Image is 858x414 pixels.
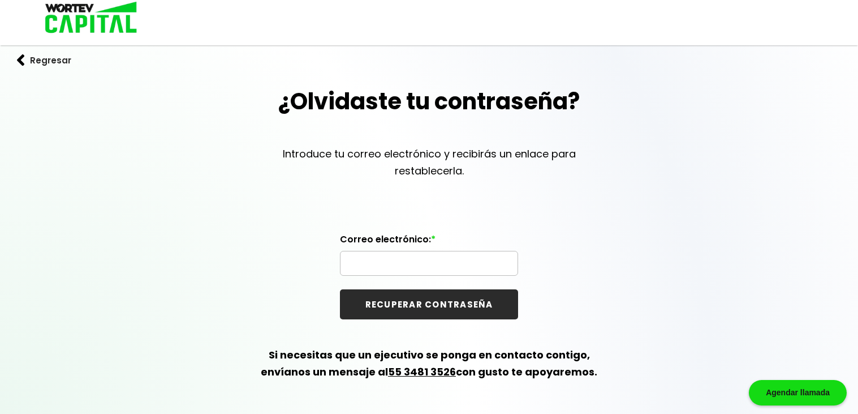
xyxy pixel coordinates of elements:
[749,380,847,406] div: Agendar llamada
[340,234,518,251] label: Correo electrónico:
[261,348,597,379] b: Si necesitas que un ejecutivo se ponga en contacto contigo, envíanos un mensaje al con gusto te a...
[340,289,518,319] button: RECUPERAR CONTRASEÑA
[260,146,599,180] p: Introduce tu correo electrónico y recibirás un enlace para restablecerla.
[388,365,456,379] a: 55 3481 3526
[278,84,580,118] h1: ¿Olvidaste tu contraseña?
[17,54,25,66] img: flecha izquierda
